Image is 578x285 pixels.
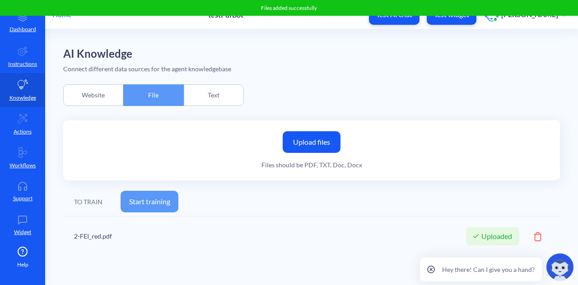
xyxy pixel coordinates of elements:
div: Text [184,84,244,106]
p: Support [13,194,33,202]
div: Files should be PDF, TXT, Doc, Docx [261,160,362,170]
div: TO TRAIN [74,197,103,207]
div: Uploaded [466,227,519,245]
p: Dashboard [9,25,36,33]
button: Start training [121,191,178,212]
p: Workflows [9,161,36,170]
span: Files added successfully [261,5,317,11]
p: Widget [14,228,31,236]
img: copilot-icon.svg [546,253,573,280]
span: Help [17,261,28,269]
h2: AI Knowledge [63,47,560,60]
p: Instructions [8,60,37,68]
p: Actions [14,128,32,136]
div: Website [63,84,123,106]
label: Upload files [283,131,340,153]
p: Hey there! Can I give you a hand? [442,265,535,274]
div: Connect different data sources for the agent knowledgebase [63,64,560,74]
div: File [123,84,183,106]
div: 2-FEI_red.pdf [74,231,448,241]
p: Knowledge [9,94,36,102]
